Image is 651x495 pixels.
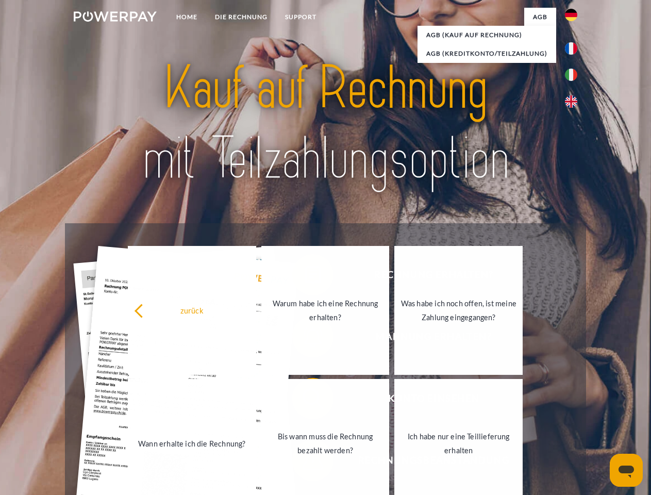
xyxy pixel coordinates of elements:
a: Was habe ich noch offen, ist meine Zahlung eingegangen? [394,246,523,375]
a: agb [524,8,556,26]
iframe: Schaltfläche zum Öffnen des Messaging-Fensters [610,454,643,487]
div: Was habe ich noch offen, ist meine Zahlung eingegangen? [400,296,516,324]
a: AGB (Kreditkonto/Teilzahlung) [418,44,556,63]
img: fr [565,42,577,55]
div: Wann erhalte ich die Rechnung? [134,436,250,450]
img: logo-powerpay-white.svg [74,11,157,22]
img: en [565,95,577,108]
img: title-powerpay_de.svg [98,49,553,197]
img: de [565,9,577,21]
div: Bis wann muss die Rechnung bezahlt werden? [268,430,383,457]
a: AGB (Kauf auf Rechnung) [418,26,556,44]
div: Ich habe nur eine Teillieferung erhalten [400,430,516,457]
div: Warum habe ich eine Rechnung erhalten? [268,296,383,324]
a: Home [168,8,206,26]
a: DIE RECHNUNG [206,8,276,26]
img: it [565,69,577,81]
div: zurück [134,303,250,317]
a: SUPPORT [276,8,325,26]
